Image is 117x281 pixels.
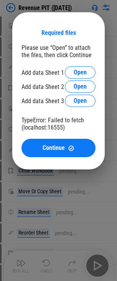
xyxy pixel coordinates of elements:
[21,83,64,90] div: Add data Sheet 2
[68,145,74,151] img: Continue
[74,69,87,76] span: Open
[43,145,65,151] span: Continue
[21,97,64,105] div: Add data Sheet 3
[21,44,96,59] div: Please use “Open” to attach the files, then click Continue
[65,95,96,107] button: Open
[65,66,96,79] button: Open
[41,29,76,36] div: Required files
[74,98,87,104] span: Open
[74,84,87,90] span: Open
[21,117,96,131] div: TypeError: Failed to fetch (localhost:16555)
[65,81,96,93] button: Open
[21,69,64,76] div: Add data Sheet 1
[21,139,96,157] button: ContinueContinue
